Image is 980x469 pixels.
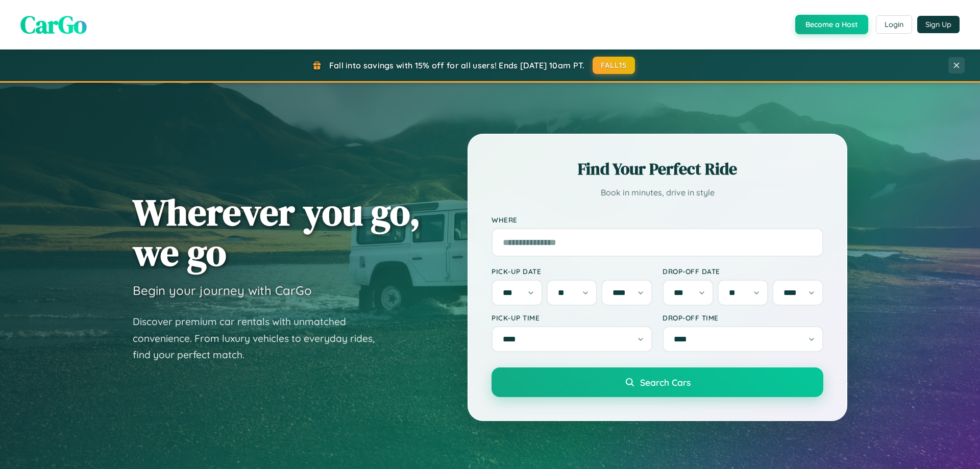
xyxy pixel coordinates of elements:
button: FALL15 [593,57,635,74]
button: Sign Up [917,16,960,33]
span: CarGo [20,8,87,41]
label: Pick-up Date [492,267,652,276]
button: Login [876,15,912,34]
label: Drop-off Date [663,267,823,276]
p: Discover premium car rentals with unmatched convenience. From luxury vehicles to everyday rides, ... [133,313,388,363]
span: Search Cars [640,377,691,388]
h3: Begin your journey with CarGo [133,283,312,298]
p: Book in minutes, drive in style [492,185,823,200]
h2: Find Your Perfect Ride [492,158,823,180]
label: Where [492,215,823,224]
h1: Wherever you go, we go [133,192,421,273]
label: Pick-up Time [492,313,652,322]
label: Drop-off Time [663,313,823,322]
span: Fall into savings with 15% off for all users! Ends [DATE] 10am PT. [329,60,585,70]
button: Search Cars [492,367,823,397]
button: Become a Host [795,15,868,34]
